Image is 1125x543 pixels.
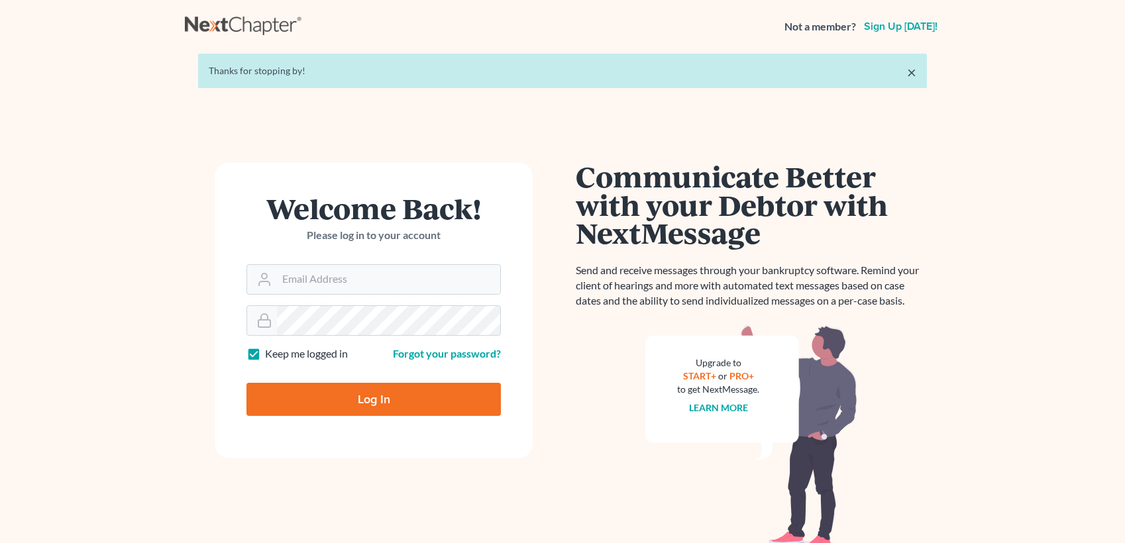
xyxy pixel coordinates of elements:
div: Thanks for stopping by! [209,64,916,77]
div: to get NextMessage. [677,383,759,396]
a: Learn more [689,402,748,413]
input: Log In [246,383,501,416]
strong: Not a member? [784,19,856,34]
a: Sign up [DATE]! [861,21,940,32]
a: Forgot your password? [393,347,501,360]
span: or [718,370,727,381]
a: START+ [683,370,716,381]
h1: Communicate Better with your Debtor with NextMessage [576,162,927,247]
a: × [907,64,916,80]
div: Upgrade to [677,356,759,370]
input: Email Address [277,265,500,294]
label: Keep me logged in [265,346,348,362]
h1: Welcome Back! [246,194,501,222]
a: PRO+ [729,370,754,381]
p: Send and receive messages through your bankruptcy software. Remind your client of hearings and mo... [576,263,927,309]
p: Please log in to your account [246,228,501,243]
